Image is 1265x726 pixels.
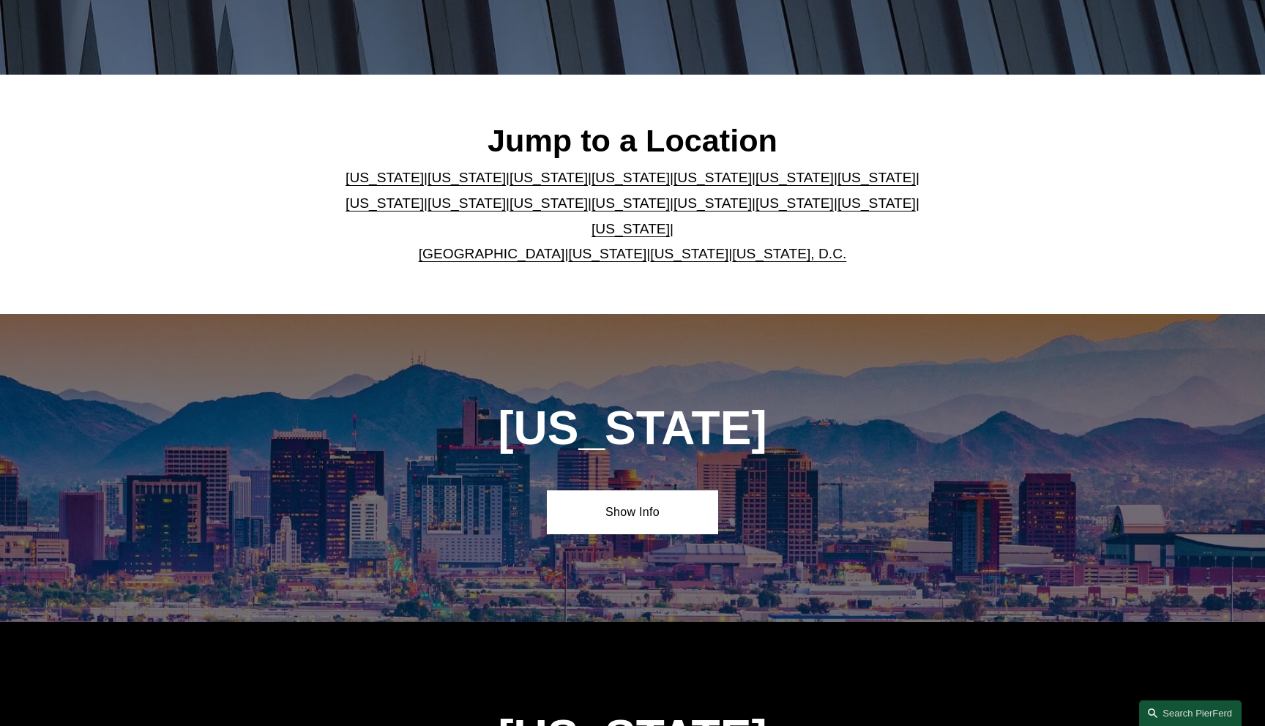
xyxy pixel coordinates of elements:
a: [US_STATE] [673,170,752,185]
a: [US_STATE] [428,195,506,211]
a: [US_STATE] [837,170,916,185]
a: [US_STATE] [755,195,834,211]
a: [US_STATE] [592,170,670,185]
a: [US_STATE] [346,195,424,211]
a: [US_STATE] [428,170,506,185]
a: [US_STATE], D.C. [732,246,846,261]
a: [US_STATE] [592,221,670,236]
a: Show Info [547,490,717,534]
a: [US_STATE] [837,195,916,211]
a: [US_STATE] [510,195,588,211]
a: [US_STATE] [755,170,834,185]
h1: [US_STATE] [419,402,846,455]
p: | | | | | | | | | | | | | | | | | | [334,165,932,266]
h2: Jump to a Location [334,121,932,160]
a: [US_STATE] [673,195,752,211]
a: [US_STATE] [650,246,728,261]
a: [GEOGRAPHIC_DATA] [419,246,565,261]
a: [US_STATE] [510,170,588,185]
a: Search this site [1139,700,1242,726]
a: [US_STATE] [346,170,424,185]
a: [US_STATE] [592,195,670,211]
a: [US_STATE] [568,246,646,261]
